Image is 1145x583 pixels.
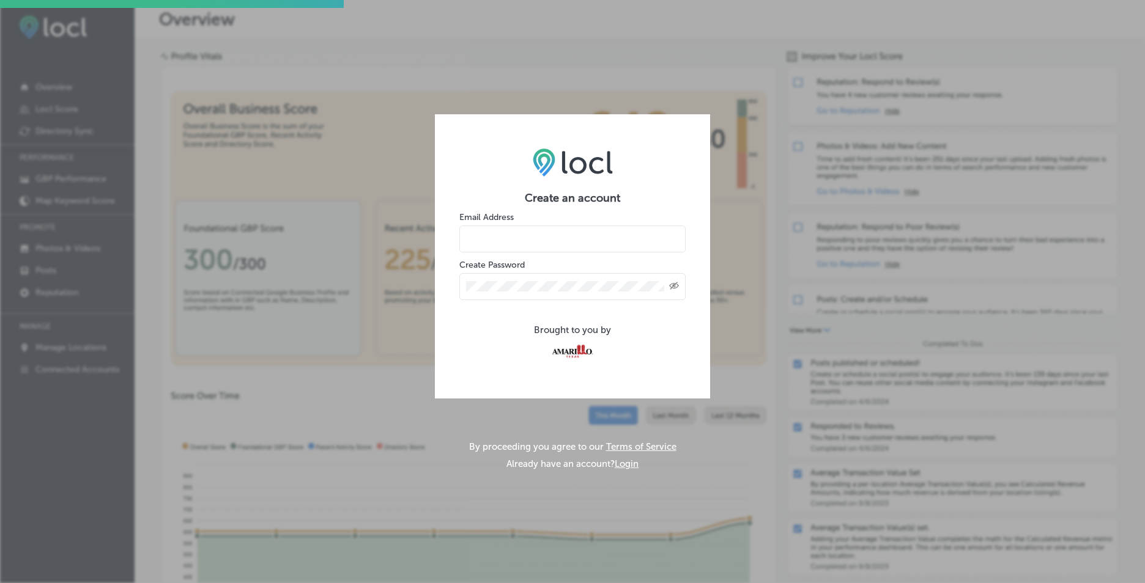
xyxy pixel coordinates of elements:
[669,281,679,292] span: Toggle password visibility
[459,260,525,270] label: Create Password
[506,458,639,469] p: Already have an account?
[459,212,514,222] label: Email Address
[546,340,599,362] img: Visit Amarillo
[606,441,676,452] a: Terms of Service
[459,191,686,205] h2: Create an account
[469,441,676,452] p: By proceeding you agree to our
[459,324,686,335] div: Brought to you by
[615,458,639,469] button: Login
[533,148,613,176] img: LOCL logo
